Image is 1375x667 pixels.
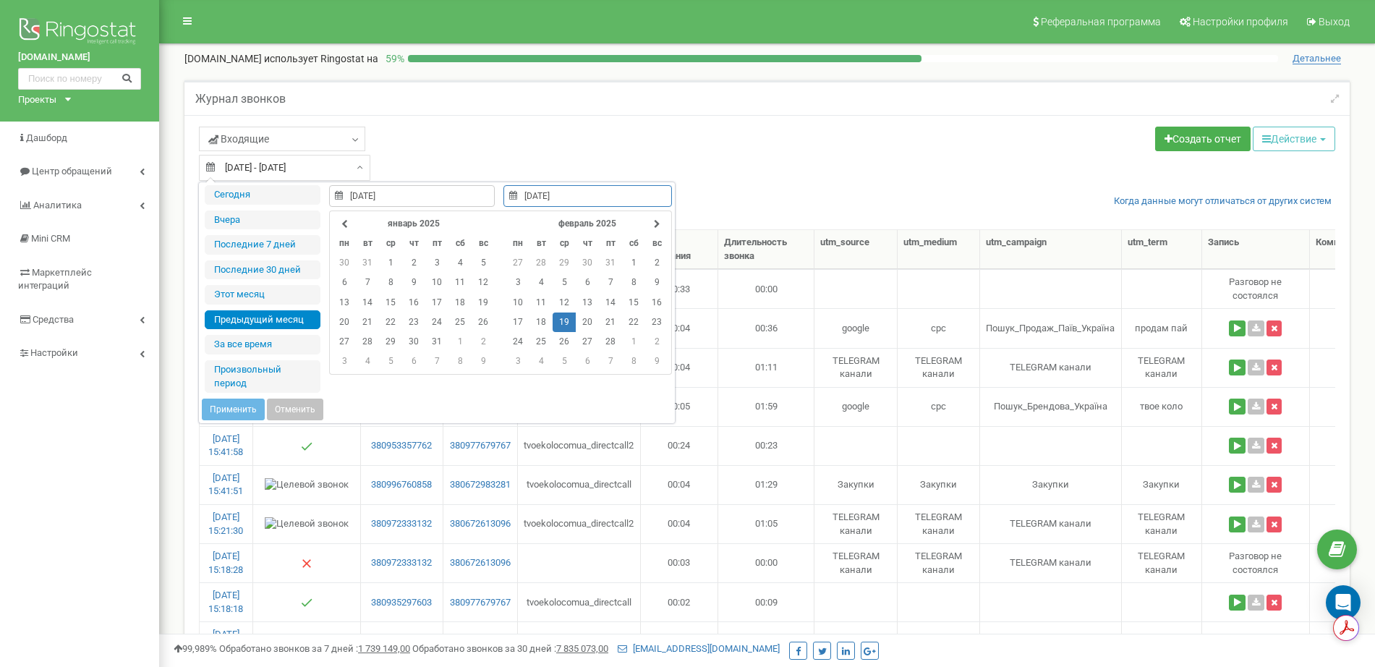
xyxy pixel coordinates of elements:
[449,596,511,610] a: 380977679767
[265,478,349,492] img: Целевой звонок
[208,551,243,575] a: [DATE] 15:18:28
[556,643,608,654] u: 7 835 073,00
[18,93,56,107] div: Проекты
[1122,465,1202,504] td: Закупки
[379,253,402,273] td: 1
[718,230,814,269] th: Длительность звонка
[205,285,320,305] li: Этот месяц
[367,596,437,610] a: 380935297603
[267,399,323,420] button: Отменить
[529,313,553,332] td: 18
[622,332,645,352] td: 1
[529,332,553,352] td: 25
[1267,360,1282,375] button: Удалить запись
[449,439,511,453] a: 380977679767
[718,308,814,347] td: 00:36
[980,308,1122,347] td: Пошук_Продаж_Паїв_Україна
[208,132,269,146] span: Входящие
[814,348,898,387] td: TELEGRAM канали
[506,332,529,352] td: 24
[506,293,529,313] td: 10
[18,267,92,292] span: Маркетплейс интеграций
[553,234,576,253] th: ср
[449,478,511,492] a: 380672983281
[448,313,472,332] td: 25
[622,273,645,292] td: 8
[718,621,814,660] td: 00:15
[356,214,472,234] th: январь 2025
[641,504,718,543] td: 00:04
[379,313,402,332] td: 22
[645,253,668,273] td: 2
[301,597,312,608] img: Отвечен
[205,360,320,393] li: Произвольный период
[425,352,448,371] td: 7
[1122,348,1202,387] td: TELEGRAM канали
[448,253,472,273] td: 4
[622,293,645,313] td: 15
[425,313,448,332] td: 24
[718,348,814,387] td: 01:11
[718,269,814,308] td: 00:00
[208,472,243,497] a: [DATE] 15:41:51
[379,234,402,253] th: ср
[208,433,243,458] a: [DATE] 15:41:58
[599,293,622,313] td: 14
[333,273,356,292] td: 6
[208,629,243,653] a: [DATE] 14:55:30
[195,93,286,106] h5: Журнал звонков
[33,200,82,211] span: Аналитика
[814,230,898,269] th: utm_source
[367,556,437,570] a: 380972333132
[1248,517,1264,532] a: Скачать
[205,235,320,255] li: Последние 7 дней
[219,643,410,654] span: Обработано звонков за 7 дней :
[1293,53,1341,64] span: Детальнее
[898,465,980,504] td: Закупки
[553,273,576,292] td: 5
[718,582,814,621] td: 00:09
[518,426,641,465] td: tvoekolocomua_directcall2
[472,273,495,292] td: 12
[1326,585,1361,620] div: Open Intercom Messenger
[553,352,576,371] td: 5
[265,517,349,531] img: Целевой звонок
[333,313,356,332] td: 20
[472,332,495,352] td: 2
[980,387,1122,426] td: Пошук_Брендова_Україна
[379,332,402,352] td: 29
[1267,438,1282,454] button: Удалить запись
[641,348,718,387] td: 00:04
[506,313,529,332] td: 17
[622,352,645,371] td: 8
[472,293,495,313] td: 19
[506,234,529,253] th: пн
[645,273,668,292] td: 9
[205,310,320,330] li: Предыдущий меcяц
[641,269,718,308] td: 00:33
[553,332,576,352] td: 26
[1041,16,1161,27] span: Реферальная программа
[1319,16,1350,27] span: Выход
[30,347,78,358] span: Настройки
[718,465,814,504] td: 01:29
[1122,230,1202,269] th: utm_term
[980,504,1122,543] td: TELEGRAM канали
[980,230,1122,269] th: utm_campaign
[898,308,980,347] td: cpc
[367,439,437,453] a: 380953357762
[898,348,980,387] td: TELEGRAM канали
[301,558,312,569] img: Нет ответа
[814,387,898,426] td: google
[980,465,1122,504] td: Закупки
[208,511,243,536] a: [DATE] 15:21:30
[1248,399,1264,415] a: Скачать
[333,293,356,313] td: 13
[18,51,141,64] a: [DOMAIN_NAME]
[576,352,599,371] td: 6
[448,293,472,313] td: 18
[599,352,622,371] td: 7
[1202,269,1310,308] td: Разговор не состоялся
[356,352,379,371] td: 4
[199,127,365,151] a: Входящие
